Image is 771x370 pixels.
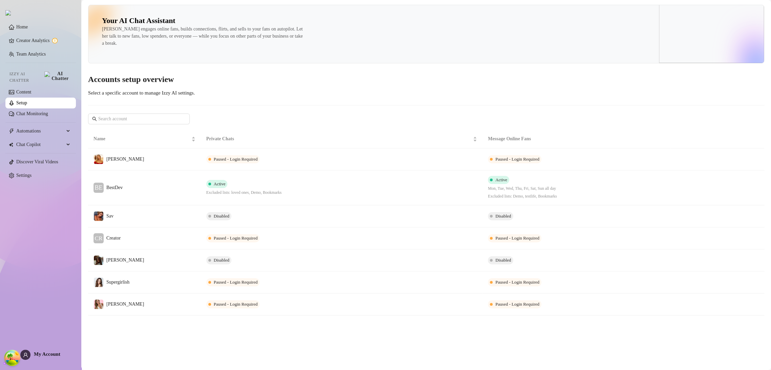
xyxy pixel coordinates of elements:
a: Team Analytics [16,52,46,57]
th: Name [88,130,201,148]
th: Private Chats [201,130,483,148]
span: [PERSON_NAME] [106,302,144,307]
span: Chat Copilot [16,139,64,150]
input: Search account [98,115,180,123]
span: Paused - Login Required [214,280,258,285]
span: Paused - Login Required [495,235,539,241]
span: Private Chats [206,135,472,143]
span: Excluded lists: loved ones, Demo, Bookmarks [206,189,282,196]
a: Content [16,89,31,95]
span: BE [95,183,102,192]
span: Excluded lists: Demo, testlife, Bookmarks [488,193,557,200]
img: logo.svg [5,10,11,16]
a: Setup [16,100,27,105]
span: search [92,117,97,121]
span: [PERSON_NAME] [106,157,144,162]
a: Creator Analytics exclamation-circle [16,35,70,46]
span: Paused - Login Required [214,157,258,162]
span: Automations [16,126,64,137]
button: Open Tanstack query devtools [5,351,19,365]
span: Disabled [495,258,511,263]
span: Creator [106,235,121,241]
h3: Accounts setup overview [88,74,764,85]
img: Chat Copilot [9,142,13,147]
span: My Account [34,351,60,357]
a: Chat Monitoring [16,111,48,116]
span: user [23,352,28,357]
span: Name [93,135,190,143]
span: thunderbolt [9,128,14,134]
span: Mon, Tue, Wed, Thu, Fri, Sat, Sun all day [488,185,557,192]
span: Paused - Login Required [495,302,539,307]
span: CR [95,234,103,243]
span: Paused - Login Required [214,235,258,241]
img: Ivan [94,255,103,265]
h2: Your AI Chat Assistant [102,16,175,25]
span: Select a specific account to manage Izzy AI settings. [88,90,195,96]
img: Mikayla [94,155,103,164]
span: Disabled [495,213,511,219]
span: Paused - Login Required [495,157,539,162]
span: Active [495,177,507,182]
span: build [3,360,8,365]
img: Lyla [94,300,103,309]
span: Supergirlish [106,280,129,285]
span: Disabled [214,213,229,219]
span: BestDev [106,185,123,190]
span: Paused - Login Required [495,280,539,285]
span: [PERSON_NAME] [106,258,144,263]
span: Disabled [214,258,229,263]
img: Sav [94,211,103,221]
img: Supergirlish [94,277,103,287]
a: Home [16,24,28,29]
div: [PERSON_NAME] engages online fans, builds connections, flirts, and sells to your fans on autopilo... [102,25,305,47]
a: Settings [16,173,32,178]
span: Izzy AI Chatter [9,71,42,84]
th: Message Online Fans [482,130,670,148]
a: Discover Viral Videos [16,159,58,164]
span: Active [214,181,226,186]
span: Paused - Login Required [214,302,258,307]
img: AI Chatter [44,71,70,81]
span: Sav [106,213,113,219]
